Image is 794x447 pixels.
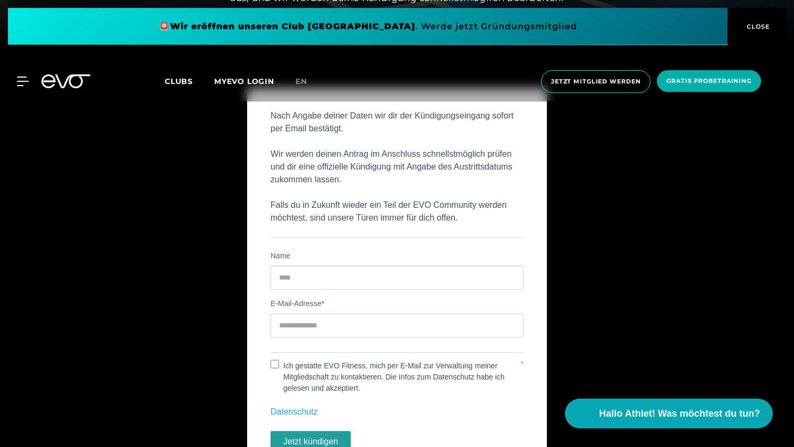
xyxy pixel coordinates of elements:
span: Clubs [165,77,193,86]
span: Hallo Athlet! Was möchtest du tun? [599,407,760,421]
a: Gratis Probetraining [654,70,764,93]
a: Jetzt Mitglied werden [538,70,654,93]
p: Nach Angabe deiner Daten wir dir der Kündigungseingang sofort per Email bestätigt. Wir werden dei... [271,109,523,224]
input: Name [271,266,523,290]
a: Clubs [165,76,214,86]
label: Name [271,250,523,262]
span: CLOSE [744,22,770,31]
a: en [295,75,320,88]
label: Ich gestatte EVO Fitness, mich per E-Mail zur Verwaltung meiner Mitgliedschaft zu kontaktieren. D... [279,360,520,394]
button: CLOSE [728,8,786,45]
button: Hallo Athlet! Was möchtest du tun? [565,399,773,428]
a: MYEVO LOGIN [214,77,274,86]
label: E-Mail-Adresse [271,298,523,309]
span: Gratis Probetraining [666,77,751,86]
span: Jetzt Mitglied werden [551,77,640,86]
a: Datenschutz [271,407,318,416]
input: E-Mail-Adresse [271,314,523,338]
span: en [295,77,307,86]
